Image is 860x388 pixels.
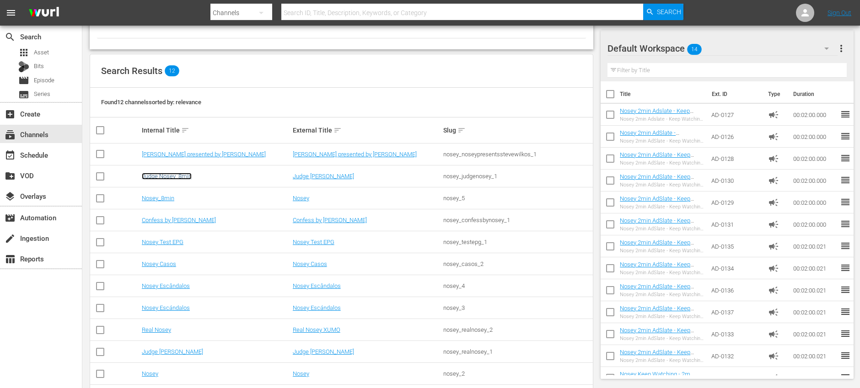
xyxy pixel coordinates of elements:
div: Internal Title [142,125,290,136]
td: AD-0131 [708,213,765,235]
span: reorder [840,262,851,273]
td: AD-0135 [708,235,765,257]
span: sort [333,126,342,134]
td: 00:02:00.021 [790,279,840,301]
a: Judge Nosey_8min [142,173,192,180]
div: Nosey 2min AdSlate - Keep Watching - JS-1901 TEST non-Roku [620,204,704,210]
a: Judge [PERSON_NAME] [293,173,354,180]
th: Ext. ID [706,81,763,107]
span: 14 [687,40,702,59]
td: AD-0128 [708,148,765,170]
div: Nosey 2min AdSlate - Keep Watching - JS-1776 TEST non-Roku [620,138,704,144]
div: Nosey 2min AdSlate - Keep Watching - JS-1855 TEST non-Roku [620,160,704,166]
span: Ad [768,372,779,383]
div: nosey_testepg_1 [443,239,591,245]
span: reorder [840,284,851,295]
span: reorder [840,328,851,339]
div: Default Workspace [607,36,837,61]
a: Real Nosey [142,326,171,333]
span: VOD [5,170,16,181]
span: Ad [768,219,779,230]
a: Nosey 2min AdSlate - Keep Watching - JS-1855 TEST non-Roku [620,151,699,172]
span: Create [5,109,16,120]
div: nosey_4 [443,282,591,289]
td: 00:02:00.021 [790,345,840,367]
div: nosey_casos_2 [443,260,591,267]
a: Nosey Escândalos [142,282,190,289]
a: Nosey 2min Adslate - Keep Watching - JS-0196, SW-17157 TEST non-Roku [620,107,700,128]
div: Nosey 2min AdSlate - Keep Watching - JS-1901, SW-0632, JS-1906 TEST non-Roku [620,182,704,188]
img: ans4CAIJ8jUAAAAAAAAAAAAAAAAAAAAAAAAgQb4GAAAAAAAAAAAAAAAAAAAAAAAAJMjXAAAAAAAAAAAAAAAAAAAAAAAAgAT5G... [22,2,66,24]
div: Slug [443,125,591,136]
a: Nosey Casos [142,260,176,267]
div: nosey_realnosey_2 [443,326,591,333]
td: 00:02:00.000 [790,104,840,126]
td: 00:02:00.000 [790,191,840,213]
a: Judge [PERSON_NAME] [142,348,203,355]
span: Search Results [101,65,162,76]
span: 12 [165,65,179,76]
a: Confess by [PERSON_NAME] [293,217,367,223]
span: Ad [768,109,779,120]
div: Nosey 2min AdSlate - Keep Watching - Nosey_2min_AdSlate_JS-1797_MS-1708 - TEST non-Roku [620,270,704,276]
td: AD-0130 [708,170,765,191]
span: reorder [840,131,851,142]
span: reorder [840,218,851,229]
a: Nosey Escándalos [142,304,190,311]
a: Nosey Test EPG [293,239,334,245]
div: Nosey 2min AdSlate - Keep Watching - Nosey_2min_AdSlate_SW-17130_MS-1727 - TEST non-Roku [620,335,704,341]
span: Automation [5,213,16,223]
span: Ad [768,307,779,318]
a: Nosey 2min AdSlate - Keep Watching - JS-1901 TEST non-Roku [620,195,699,216]
span: Ad [768,285,779,296]
a: Nosey 2min AdSlate - Keep Watching - Nosey_2min_AdSlate_SW-17131_MS-1712 - TEST non-Roku [620,349,694,383]
a: Confess by [PERSON_NAME] [142,217,216,223]
span: Asset [34,48,49,57]
a: Nosey 2min AdSlate - Keep Watching - Nosey_2min_ADSlate_JS-1795_MS-1736 - TEST non-Roku [620,239,703,266]
td: AD-0137 [708,301,765,323]
td: 00:02:00.021 [790,257,840,279]
a: Nosey_8min [142,195,174,202]
td: 00:02:00.000 [790,170,840,191]
div: Nosey 2min Adslate - Keep Watching - JS-0196, SW-17157 TEST non-Roku [620,116,704,122]
div: Nosey 2min AdSlate - Keep Watching - SW-18157, JS-0189 TEST non-Roku [620,226,704,232]
td: AD-0132 [708,345,765,367]
span: Bits [34,62,44,71]
span: Ad [768,329,779,340]
span: Schedule [5,150,16,161]
div: Nosey 2min AdSlate - Keep Watching - Nosey_2min_AdSlate_MS-1777_MS-1715 - TEST non-Roku [620,292,704,298]
td: AD-0129 [708,191,765,213]
a: Nosey 2min AdSlate - Keep Watching - Nosey_2min_AdSlate_SW-17115_MS-1736 - TEST non-Roku [620,305,694,339]
div: nosey_5 [443,195,591,202]
span: sort [181,126,189,134]
span: Series [18,89,29,100]
span: Ad [768,241,779,252]
a: Nosey 2min AdSlate - Keep Watching - Nosey_2min_AdSlate_SW-17130_MS-1727 - TEST non-Roku [620,327,694,361]
th: Type [763,81,788,107]
div: Nosey 2min AdSlate - Keep Watching - Nosey_2min_AdSlate_SW-17131_MS-1712 - TEST non-Roku [620,357,704,363]
a: Nosey 2min AdSlate - Keep Watching - Nosey_2min_AdSlate_MS-1777_MS-1715 - TEST non-Roku [620,283,703,310]
span: reorder [840,197,851,207]
td: 00:02:00.021 [790,235,840,257]
span: Found 12 channels sorted by: relevance [101,99,201,106]
a: [PERSON_NAME] presented by [PERSON_NAME] [142,151,266,158]
a: Nosey [293,195,309,202]
a: Nosey 2min AdSlate - Keep Watching - Nosey_2min_AdSlate_JS-1797_MS-1708 - TEST non-Roku [620,261,703,288]
a: Nosey Casos [293,260,327,267]
span: Search [657,4,681,20]
a: Judge [PERSON_NAME] [293,348,354,355]
a: Sign Out [828,9,851,16]
a: [PERSON_NAME] presented by [PERSON_NAME] [293,151,417,158]
div: Nosey 2min AdSlate - Keep Watching - Nosey_2min_ADSlate_JS-1795_MS-1736 - TEST non-Roku [620,248,704,254]
button: more_vert [836,37,847,59]
a: Nosey [142,370,158,377]
span: menu [5,7,16,18]
a: Nosey 2min AdSlate - Keep Watching - JS-1901, SW-0632, JS-1906 TEST non-Roku [620,173,699,194]
span: Channels [5,129,16,140]
th: Duration [788,81,843,107]
a: Nosey Test EPG [142,239,183,245]
a: Nosey [293,370,309,377]
a: Nosey 2min AdSlate - KeepWatching - JS-1776 TEST non-Roku [620,129,699,150]
span: reorder [840,306,851,317]
span: Episode [34,76,54,85]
